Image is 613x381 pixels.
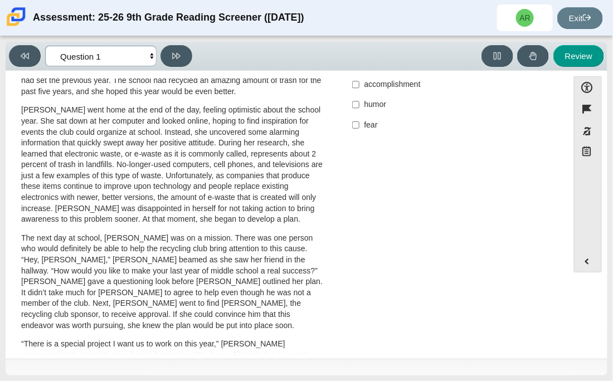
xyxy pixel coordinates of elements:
[517,45,549,67] button: Raise Your Hand
[557,7,603,29] a: Exit
[21,105,323,225] p: [PERSON_NAME] went home at the end of the day, feeling optimistic about the school year. She sat ...
[33,4,304,31] div: Assessment: 25-26 9th Grade Reading Screener ([DATE])
[364,99,549,110] div: humor
[364,120,549,131] div: fear
[4,5,28,28] img: Carmen School of Science & Technology
[574,120,602,142] button: Toggle response masking
[4,21,28,30] a: Carmen School of Science & Technology
[575,251,601,272] button: Expand menu. Displays the button labels.
[364,79,549,90] div: accomplishment
[520,14,531,22] span: AR
[21,233,323,331] p: The next day at school, [PERSON_NAME] was on a mission. There was one person who would definitely...
[574,98,602,120] button: Flag item
[11,76,563,354] div: Assessment items
[553,45,604,67] button: Review
[574,76,602,98] button: Open Accessibility Menu
[574,142,602,165] button: Notepad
